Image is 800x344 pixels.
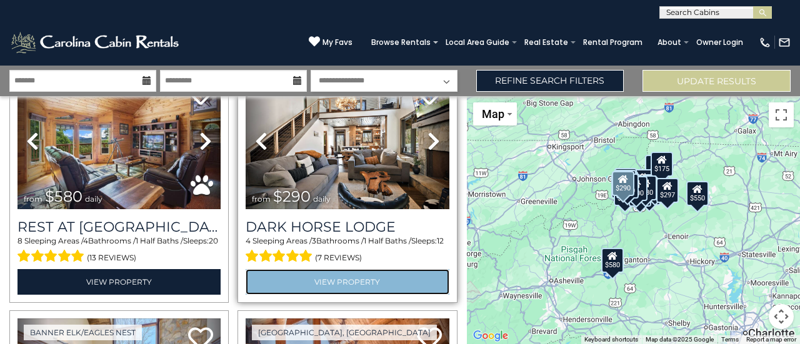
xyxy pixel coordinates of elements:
div: $400 [625,176,647,201]
button: Map camera controls [769,304,794,329]
div: $480 [634,175,657,200]
span: from [24,194,42,204]
span: 4 [83,236,88,245]
a: [GEOGRAPHIC_DATA], [GEOGRAPHIC_DATA] [252,325,437,340]
span: 20 [209,236,218,245]
a: Real Estate [518,34,574,51]
span: 1 Half Baths / [364,236,411,245]
span: $290 [273,187,311,205]
h3: Rest at Mountain Crest [17,219,221,235]
span: from [252,194,271,204]
span: My Favs [322,37,352,48]
div: $300 [617,174,639,199]
span: (13 reviews) [87,250,136,266]
span: 8 [17,236,22,245]
div: $175 [645,154,667,179]
div: $225 [614,180,636,205]
img: phone-regular-white.png [759,36,771,49]
button: Keyboard shortcuts [584,335,638,344]
span: (7 reviews) [315,250,362,266]
a: View Property [246,269,449,295]
div: Sleeping Areas / Bathrooms / Sleeps: [246,235,449,265]
span: daily [313,194,331,204]
a: Open this area in Google Maps (opens a new window) [470,328,511,344]
a: Banner Elk/Eagles Nest [24,325,142,340]
span: 1 Half Baths / [136,236,183,245]
a: Owner Login [690,34,749,51]
span: 12 [437,236,444,245]
span: Map [482,107,504,120]
button: Change map style [473,102,517,125]
span: 4 [246,236,251,245]
a: Browse Rentals [365,34,437,51]
span: $580 [45,187,82,205]
img: White-1-2.png [9,30,182,55]
img: mail-regular-white.png [778,36,791,49]
span: Map data ©2025 Google [646,336,714,343]
a: Local Area Guide [439,34,516,51]
a: View Property [17,269,221,295]
div: $290 [612,171,634,196]
button: Update Results [642,70,791,92]
a: Report a map error [746,336,796,343]
div: $550 [687,180,709,205]
a: Refine Search Filters [476,70,624,92]
div: $349 [632,169,654,194]
div: $375 [629,181,651,206]
a: Dark Horse Lodge [246,219,449,235]
img: thumbnail_164375639.jpeg [246,74,449,210]
span: 3 [312,236,316,245]
div: $175 [651,152,673,177]
img: thumbnail_164747674.jpeg [17,74,221,210]
a: Rest at [GEOGRAPHIC_DATA] [17,219,221,235]
img: Google [470,328,511,344]
div: Sleeping Areas / Bathrooms / Sleeps: [17,235,221,265]
a: Rental Program [577,34,649,51]
div: $297 [656,178,679,203]
div: $125 [614,167,637,192]
div: $425 [614,170,637,195]
a: My Favs [309,36,352,49]
button: Toggle fullscreen view [769,102,794,127]
a: About [651,34,687,51]
div: $580 [602,247,624,272]
span: daily [85,194,102,204]
a: Terms [721,336,739,343]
